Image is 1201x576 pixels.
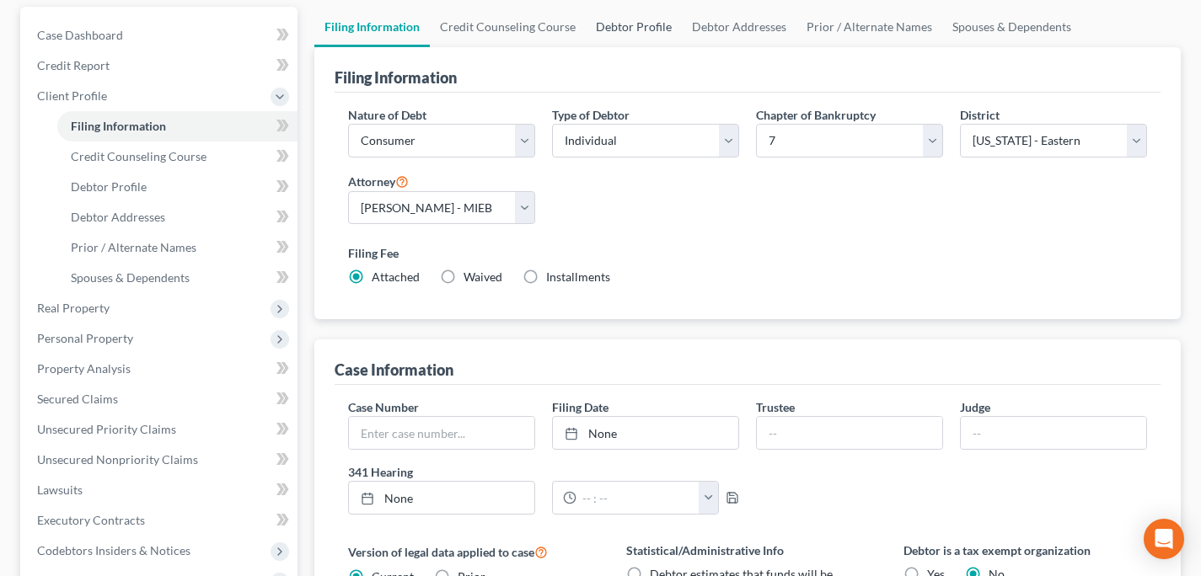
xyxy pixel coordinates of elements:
input: Enter case number... [349,417,534,449]
label: Attorney [348,171,409,191]
label: District [960,106,1000,124]
input: -- [757,417,942,449]
a: Property Analysis [24,354,298,384]
span: Waived [464,269,502,284]
a: Debtor Profile [57,172,298,202]
span: Unsecured Nonpriority Claims [37,452,198,467]
label: Nature of Debt [348,106,426,124]
div: Filing Information [335,67,457,88]
span: Attached [372,269,420,284]
label: Debtor is a tax exempt organization [903,541,1147,559]
span: Installments [546,269,610,284]
input: -- : -- [576,482,700,514]
span: Client Profile [37,88,107,103]
a: Spouses & Dependents [942,7,1081,47]
a: None [553,417,738,449]
span: Debtor Addresses [71,210,165,224]
span: Filing Information [71,119,166,133]
a: Credit Report [24,51,298,81]
span: Credit Report [37,58,110,72]
a: Lawsuits [24,475,298,505]
label: Filing Date [552,398,609,416]
span: Personal Property [37,331,133,345]
span: Credit Counseling Course [71,149,206,163]
a: Case Dashboard [24,20,298,51]
a: Prior / Alternate Names [796,7,942,47]
a: Prior / Alternate Names [57,232,298,263]
span: Case Dashboard [37,28,123,42]
div: Case Information [335,360,453,380]
a: Credit Counseling Course [430,7,586,47]
label: Statistical/Administrative Info [626,541,870,559]
a: Filing Information [314,7,430,47]
a: Credit Counseling Course [57,141,298,172]
span: Property Analysis [37,361,131,376]
a: Unsecured Nonpriority Claims [24,445,298,475]
label: Chapter of Bankruptcy [756,106,876,124]
label: Judge [960,398,990,416]
span: Debtor Profile [71,179,147,194]
a: None [349,482,534,514]
input: -- [961,417,1146,449]
label: 341 Hearing [340,463,748,481]
span: Prior / Alternate Names [71,240,196,254]
label: Trustee [756,398,795,416]
label: Filing Fee [348,244,1147,262]
span: Real Property [37,301,110,315]
a: Debtor Addresses [682,7,796,47]
a: Secured Claims [24,384,298,414]
span: Executory Contracts [37,513,145,527]
label: Version of legal data applied to case [348,541,592,562]
label: Case Number [348,398,419,416]
div: Open Intercom Messenger [1144,519,1184,559]
a: Debtor Addresses [57,202,298,232]
span: Lawsuits [37,483,83,497]
a: Filing Information [57,111,298,141]
a: Unsecured Priority Claims [24,414,298,445]
a: Executory Contracts [24,505,298,536]
a: Spouses & Dependents [57,263,298,293]
span: Codebtors Insiders & Notices [37,543,190,557]
label: Type of Debtor [552,106,630,124]
span: Secured Claims [37,392,118,406]
span: Unsecured Priority Claims [37,422,176,436]
span: Spouses & Dependents [71,270,190,285]
a: Debtor Profile [586,7,682,47]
